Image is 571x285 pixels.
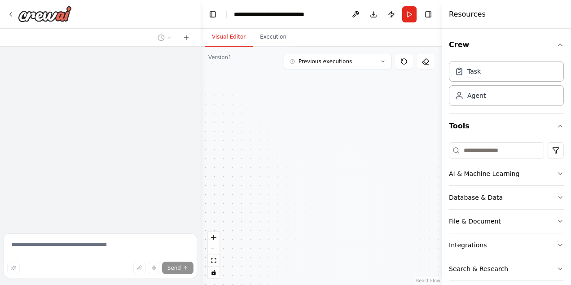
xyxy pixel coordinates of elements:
div: File & Document [449,217,501,226]
button: Execution [253,28,294,47]
button: Improve this prompt [7,262,20,274]
span: Previous executions [299,58,352,65]
div: AI & Machine Learning [449,169,519,178]
h4: Resources [449,9,486,20]
button: zoom in [208,232,220,243]
button: Integrations [449,233,564,257]
span: Send [167,264,181,272]
button: Start a new chat [179,32,193,43]
button: Send [162,262,193,274]
button: Hide right sidebar [422,8,435,21]
button: fit view [208,255,220,267]
div: Crew [449,57,564,113]
button: Previous executions [284,54,391,69]
button: Database & Data [449,186,564,209]
div: Integrations [449,241,487,250]
div: Search & Research [449,264,508,273]
button: AI & Machine Learning [449,162,564,185]
button: Tools [449,114,564,139]
div: Task [467,67,481,76]
div: React Flow controls [208,232,220,278]
button: Switch to previous chat [154,32,176,43]
button: Crew [449,32,564,57]
nav: breadcrumb [234,10,304,19]
img: Logo [18,6,72,22]
div: Agent [467,91,486,100]
button: Visual Editor [205,28,253,47]
div: Version 1 [208,54,232,61]
button: zoom out [208,243,220,255]
div: Database & Data [449,193,503,202]
a: React Flow attribution [416,278,440,283]
button: File & Document [449,210,564,233]
button: toggle interactivity [208,267,220,278]
button: Click to speak your automation idea [148,262,160,274]
button: Search & Research [449,257,564,281]
button: Upload files [133,262,146,274]
button: Hide left sidebar [206,8,219,21]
